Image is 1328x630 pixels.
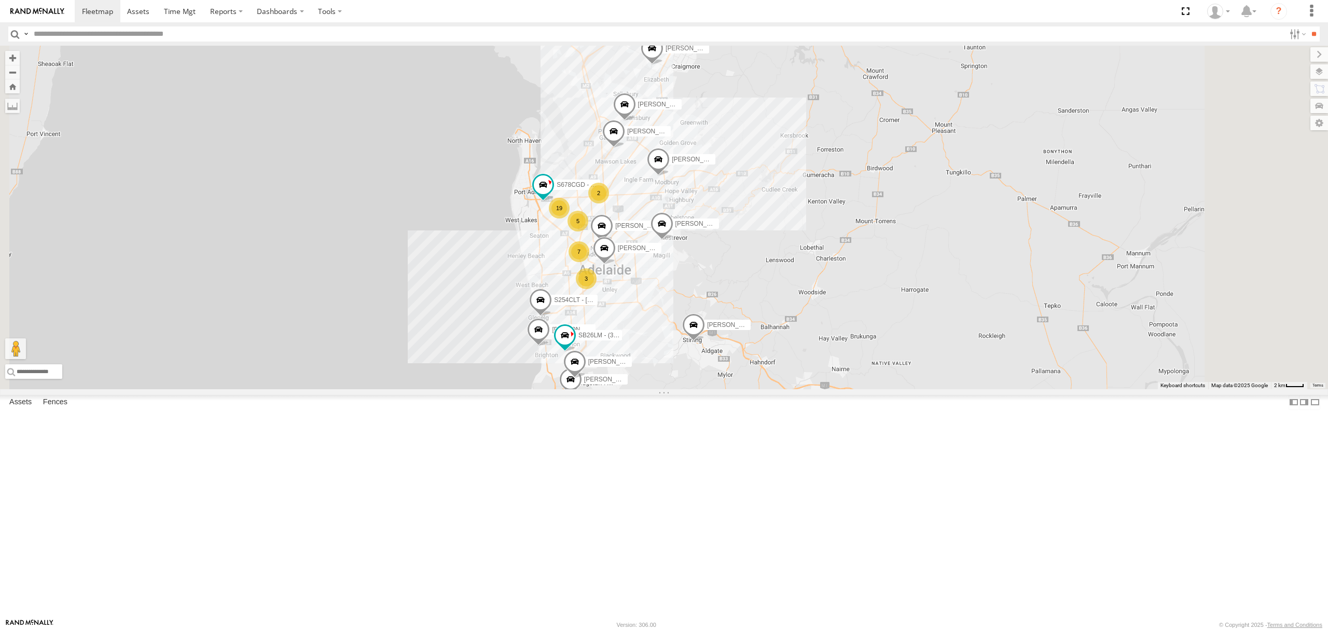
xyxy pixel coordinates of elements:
[1289,395,1299,410] label: Dock Summary Table to the Left
[617,622,656,628] div: Version: 306.00
[1160,382,1205,389] button: Keyboard shortcuts
[707,321,758,328] span: [PERSON_NAME]
[638,101,689,108] span: [PERSON_NAME]
[10,8,64,15] img: rand-logo.svg
[38,395,73,409] label: Fences
[5,51,20,65] button: Zoom in
[569,241,589,262] div: 7
[588,183,609,203] div: 2
[4,395,37,409] label: Assets
[1271,382,1307,389] button: Map Scale: 2 km per 32 pixels
[5,79,20,93] button: Zoom Home
[584,376,635,383] span: [PERSON_NAME]
[666,45,717,52] span: [PERSON_NAME]
[1211,382,1268,388] span: Map data ©2025 Google
[1219,622,1322,628] div: © Copyright 2025 -
[1310,116,1328,130] label: Map Settings
[5,99,20,113] label: Measure
[1203,4,1234,19] div: Peter Lu
[1267,622,1322,628] a: Terms and Conditions
[1312,384,1323,388] a: Terms (opens in new tab)
[557,181,637,188] span: S678CGD - Fridge It Sprinter
[675,220,727,227] span: [PERSON_NAME]
[5,65,20,79] button: Zoom out
[5,338,26,359] button: Drag Pegman onto the map to open Street View
[1299,395,1309,410] label: Dock Summary Table to the Right
[1310,395,1320,410] label: Hide Summary Table
[552,326,603,334] span: [PERSON_NAME]
[22,26,30,42] label: Search Query
[578,332,646,339] span: SB26LM - (3P HINO) R7
[588,359,640,366] span: [PERSON_NAME]
[576,268,597,289] div: 3
[672,156,723,163] span: [PERSON_NAME]
[1285,26,1308,42] label: Search Filter Options
[627,128,731,135] span: [PERSON_NAME] [PERSON_NAME]
[1274,382,1285,388] span: 2 km
[1270,3,1287,20] i: ?
[6,620,53,630] a: Visit our Website
[618,244,669,252] span: [PERSON_NAME]
[554,296,637,304] span: S254CLT - [PERSON_NAME]
[615,222,667,229] span: [PERSON_NAME]
[568,211,588,231] div: 5
[549,198,570,218] div: 19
